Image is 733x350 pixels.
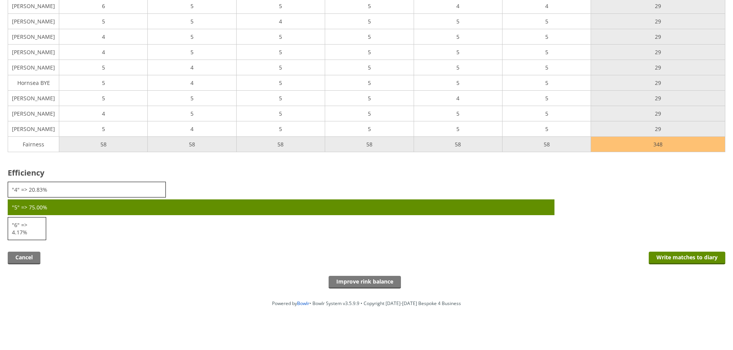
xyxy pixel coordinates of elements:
[8,182,166,197] div: "4" => 20.83%
[8,217,46,240] div: "6" => 4.17%
[591,121,725,137] td: 29
[8,252,40,264] a: Cancel
[502,91,591,106] td: 5
[8,168,725,178] h2: Efficiency
[8,121,59,137] td: [PERSON_NAME]
[236,75,325,91] td: 5
[59,106,148,121] td: 4
[325,14,414,29] td: 5
[502,45,591,60] td: 5
[8,106,59,121] td: [PERSON_NAME]
[325,75,414,91] td: 5
[272,300,461,307] span: Powered by • Bowlr System v3.5.9.9 • Copyright [DATE]-[DATE] Bespoke 4 Business
[414,106,502,121] td: 5
[325,45,414,60] td: 5
[59,45,148,60] td: 4
[502,137,591,152] td: 58
[414,29,502,45] td: 5
[148,14,236,29] td: 5
[502,121,591,137] td: 5
[148,121,236,137] td: 4
[414,45,502,60] td: 5
[8,137,59,152] td: Fairness
[325,106,414,121] td: 5
[8,199,554,215] div: "5" => 75.00%
[591,45,725,60] td: 29
[148,45,236,60] td: 5
[649,252,725,264] input: Write matches to diary
[148,106,236,121] td: 5
[59,29,148,45] td: 4
[414,137,502,152] td: 58
[59,60,148,75] td: 5
[591,106,725,121] td: 29
[414,91,502,106] td: 4
[59,137,148,152] td: 58
[236,45,325,60] td: 5
[8,75,59,91] td: Hornsea BYE
[591,75,725,91] td: 29
[329,276,401,289] input: Improve rink balance
[59,121,148,137] td: 5
[8,60,59,75] td: [PERSON_NAME]
[148,137,236,152] td: 58
[502,75,591,91] td: 5
[148,75,236,91] td: 4
[148,91,236,106] td: 5
[591,60,725,75] td: 29
[325,60,414,75] td: 5
[325,137,414,152] td: 58
[8,14,59,29] td: [PERSON_NAME]
[148,60,236,75] td: 4
[325,91,414,106] td: 5
[414,75,502,91] td: 5
[8,91,59,106] td: [PERSON_NAME]
[502,106,591,121] td: 5
[591,137,725,152] td: 348
[8,29,59,45] td: [PERSON_NAME]
[59,75,148,91] td: 5
[59,14,148,29] td: 5
[8,45,59,60] td: [PERSON_NAME]
[59,91,148,106] td: 5
[236,121,325,137] td: 5
[297,300,309,307] a: Bowlr
[591,14,725,29] td: 29
[236,137,325,152] td: 58
[236,14,325,29] td: 4
[236,106,325,121] td: 5
[502,14,591,29] td: 5
[502,60,591,75] td: 5
[591,29,725,45] td: 29
[414,14,502,29] td: 5
[236,91,325,106] td: 5
[325,121,414,137] td: 5
[502,29,591,45] td: 5
[591,91,725,106] td: 29
[236,60,325,75] td: 5
[414,60,502,75] td: 5
[236,29,325,45] td: 5
[325,29,414,45] td: 5
[414,121,502,137] td: 5
[148,29,236,45] td: 5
